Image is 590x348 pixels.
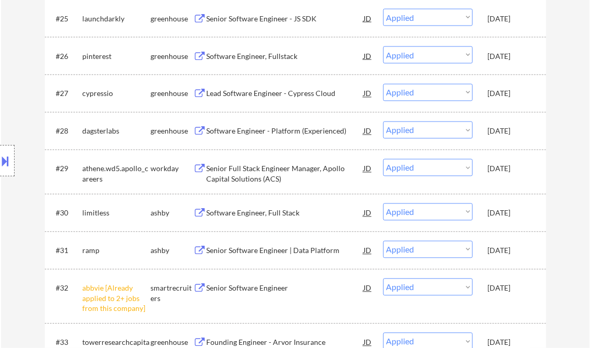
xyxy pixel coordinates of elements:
div: [DATE] [488,164,534,174]
div: Software Engineer, Fullstack [207,51,364,62]
div: abbvie [Already applied to 2+ jobs from this company] [83,283,151,314]
div: [DATE] [488,283,534,294]
div: JD [363,84,373,103]
div: JD [363,279,373,297]
div: Founding Engineer - Arvor Insurance [207,338,364,348]
div: Software Engineer, Full Stack [207,208,364,219]
div: #32 [56,283,74,294]
div: pinterest [83,51,151,62]
div: [DATE] [488,14,534,24]
div: #26 [56,51,74,62]
div: JD [363,122,373,140]
div: [DATE] [488,89,534,99]
div: greenhouse [151,14,194,24]
div: Software Engineer - Platform (Experienced) [207,126,364,137]
div: #33 [56,338,74,348]
div: launchdarkly [83,14,151,24]
div: [DATE] [488,51,534,62]
div: JD [363,203,373,222]
div: JD [363,46,373,65]
div: JD [363,241,373,260]
div: Senior Full Stack Engineer Manager, Apollo Capital Solutions (ACS) [207,164,364,184]
div: Senior Software Engineer [207,283,364,294]
div: [DATE] [488,246,534,256]
div: JD [363,9,373,28]
div: smartrecruiters [151,283,194,304]
div: Lead Software Engineer - Cypress Cloud [207,89,364,99]
div: Senior Software Engineer - JS SDK [207,14,364,24]
div: [DATE] [488,126,534,137]
div: Senior Software Engineer | Data Platform [207,246,364,256]
div: [DATE] [488,208,534,219]
div: greenhouse [151,338,194,348]
div: #25 [56,14,74,24]
div: [DATE] [488,338,534,348]
div: greenhouse [151,51,194,62]
div: JD [363,159,373,178]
